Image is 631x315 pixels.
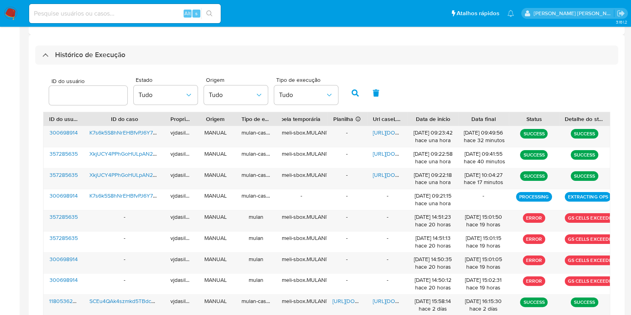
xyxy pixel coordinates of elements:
span: 3.161.2 [615,19,627,25]
span: Atalhos rápidos [457,9,499,18]
button: search-icon [201,8,218,19]
a: Notificações [507,10,514,17]
span: s [195,10,198,17]
a: Sair [617,9,625,18]
span: Alt [184,10,191,17]
input: Pesquise usuários ou casos... [29,8,221,19]
p: viviane.jdasilva@mercadopago.com.br [534,10,614,17]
